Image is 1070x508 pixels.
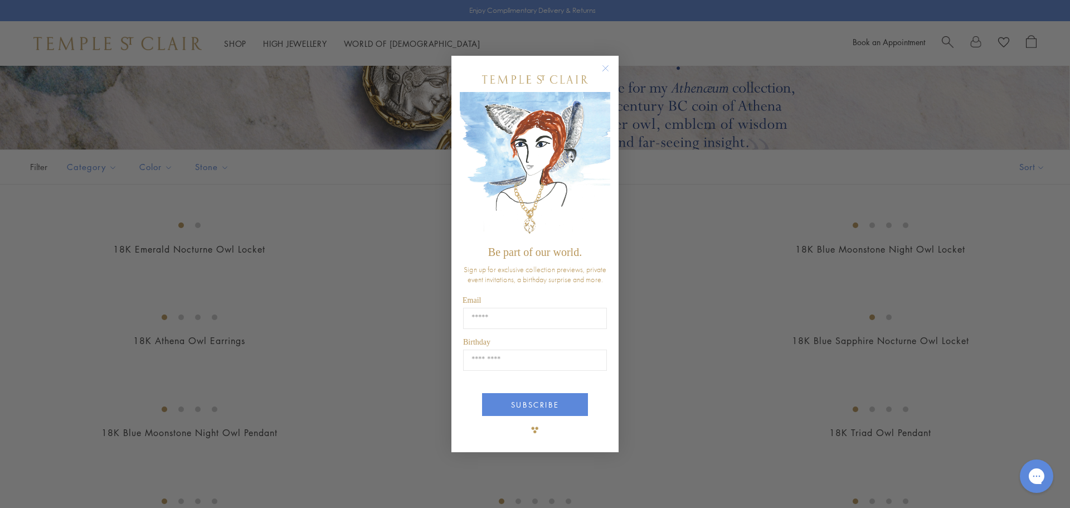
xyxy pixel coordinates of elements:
iframe: Gorgias live chat messenger [1014,456,1059,497]
img: TSC [524,419,546,441]
img: c4a9eb12-d91a-4d4a-8ee0-386386f4f338.jpeg [460,92,610,241]
button: Close dialog [604,67,618,81]
span: Email [463,296,481,304]
img: Temple St. Clair [482,75,588,84]
span: Be part of our world. [488,246,582,258]
span: Birthday [463,338,490,346]
span: Sign up for exclusive collection previews, private event invitations, a birthday surprise and more. [464,264,606,284]
button: SUBSCRIBE [482,393,588,416]
input: Email [463,308,607,329]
